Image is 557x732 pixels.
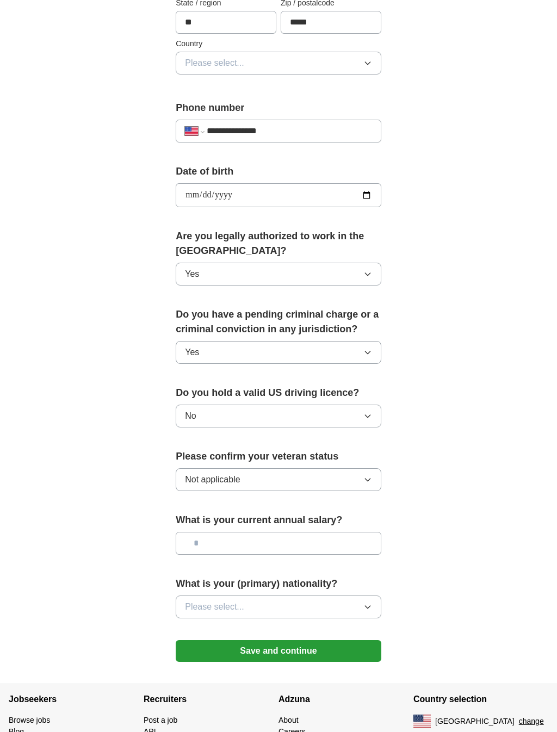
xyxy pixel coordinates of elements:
button: No [176,405,381,427]
a: Post a job [144,716,177,724]
button: change [519,716,544,727]
label: Date of birth [176,164,381,179]
span: Please select... [185,57,244,70]
span: No [185,410,196,423]
a: Browse jobs [9,716,50,724]
h4: Country selection [413,684,548,715]
span: Please select... [185,600,244,613]
span: Yes [185,346,199,359]
span: [GEOGRAPHIC_DATA] [435,716,515,727]
span: Yes [185,268,199,281]
a: About [278,716,299,724]
img: US flag [413,715,431,728]
label: Do you hold a valid US driving licence? [176,386,381,400]
label: Do you have a pending criminal charge or a criminal conviction in any jurisdiction? [176,307,381,337]
label: Please confirm your veteran status [176,449,381,464]
label: Phone number [176,101,381,115]
label: Country [176,38,381,49]
button: Please select... [176,52,381,75]
label: What is your current annual salary? [176,513,381,528]
button: Save and continue [176,640,381,662]
label: What is your (primary) nationality? [176,576,381,591]
button: Not applicable [176,468,381,491]
span: Not applicable [185,473,240,486]
button: Please select... [176,595,381,618]
button: Yes [176,341,381,364]
label: Are you legally authorized to work in the [GEOGRAPHIC_DATA]? [176,229,381,258]
button: Yes [176,263,381,286]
